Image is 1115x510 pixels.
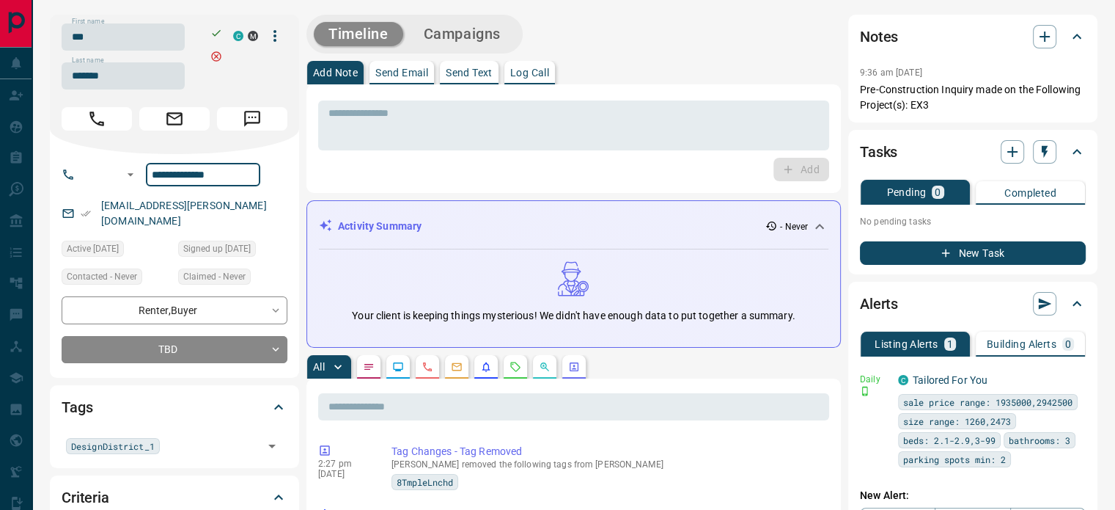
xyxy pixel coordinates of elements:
[183,269,246,284] span: Claimed - Never
[233,31,243,41] div: condos.ca
[446,68,493,78] p: Send Text
[1065,339,1071,349] p: 0
[178,241,287,261] div: Sat Jan 18 2014
[363,361,375,373] svg: Notes
[903,414,1011,429] span: size range: 1260,2473
[67,269,137,284] span: Contacted - Never
[935,187,941,197] p: 0
[62,486,109,509] h2: Criteria
[67,241,119,256] span: Active [DATE]
[451,361,463,373] svg: Emails
[318,459,369,469] p: 2:27 pm
[480,361,492,373] svg: Listing Alerts
[780,220,808,233] p: - Never
[903,452,1006,467] span: parking spots min: 2
[338,219,422,234] p: Activity Summary
[539,361,551,373] svg: Opportunities
[62,396,92,419] h2: Tags
[62,296,287,324] div: Renter , Buyer
[987,339,1056,349] p: Building Alerts
[860,140,897,164] h2: Tasks
[860,82,1086,113] p: Pre-Construction Inquiry made on the Following Project(s): EX3
[71,439,155,453] span: DesignDistrict_1
[391,459,823,470] p: [PERSON_NAME] removed the following tags from [PERSON_NAME]
[62,390,287,425] div: Tags
[217,107,287,131] span: Message
[375,68,428,78] p: Send Email
[510,68,549,78] p: Log Call
[72,56,104,65] label: Last name
[903,395,1072,409] span: sale price range: 1935000,2942500
[1009,433,1070,448] span: bathrooms: 3
[391,444,823,459] p: Tag Changes - Tag Removed
[62,336,287,363] div: TBD
[913,374,987,386] a: Tailored For You
[422,361,433,373] svg: Calls
[409,22,515,46] button: Campaigns
[886,187,926,197] p: Pending
[860,241,1086,265] button: New Task
[875,339,938,349] p: Listing Alerts
[568,361,580,373] svg: Agent Actions
[903,433,996,448] span: beds: 2.1-2.9,3-99
[392,361,404,373] svg: Lead Browsing Activity
[313,68,358,78] p: Add Note
[262,436,282,456] button: Open
[248,31,258,41] div: mrloft.ca
[860,488,1086,503] p: New Alert:
[860,292,898,316] h2: Alerts
[62,241,171,261] div: Sun Nov 28 2021
[318,469,369,479] p: [DATE]
[122,166,139,183] button: Open
[947,339,953,349] p: 1
[352,308,795,324] p: Your client is keeping things mysterious! We didn't have enough data to put together a summary.
[313,362,325,372] p: All
[860,25,898,48] h2: Notes
[314,22,403,46] button: Timeline
[860,386,870,396] svg: Push Notification Only
[860,19,1086,54] div: Notes
[860,68,922,78] p: 9:36 am [DATE]
[860,134,1086,170] div: Tasks
[1004,188,1056,198] p: Completed
[509,361,521,373] svg: Requests
[183,241,251,256] span: Signed up [DATE]
[860,286,1086,321] div: Alerts
[860,373,889,386] p: Daily
[81,208,91,219] svg: Email Verified
[860,211,1086,233] p: No pending tasks
[72,17,104,26] label: First name
[319,213,828,240] div: Activity Summary- Never
[101,200,267,227] a: [EMAIL_ADDRESS][PERSON_NAME][DOMAIN_NAME]
[898,375,908,385] div: condos.ca
[397,475,453,489] span: 8TmpleLnchd
[62,107,132,131] span: Call
[139,107,210,131] span: Email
